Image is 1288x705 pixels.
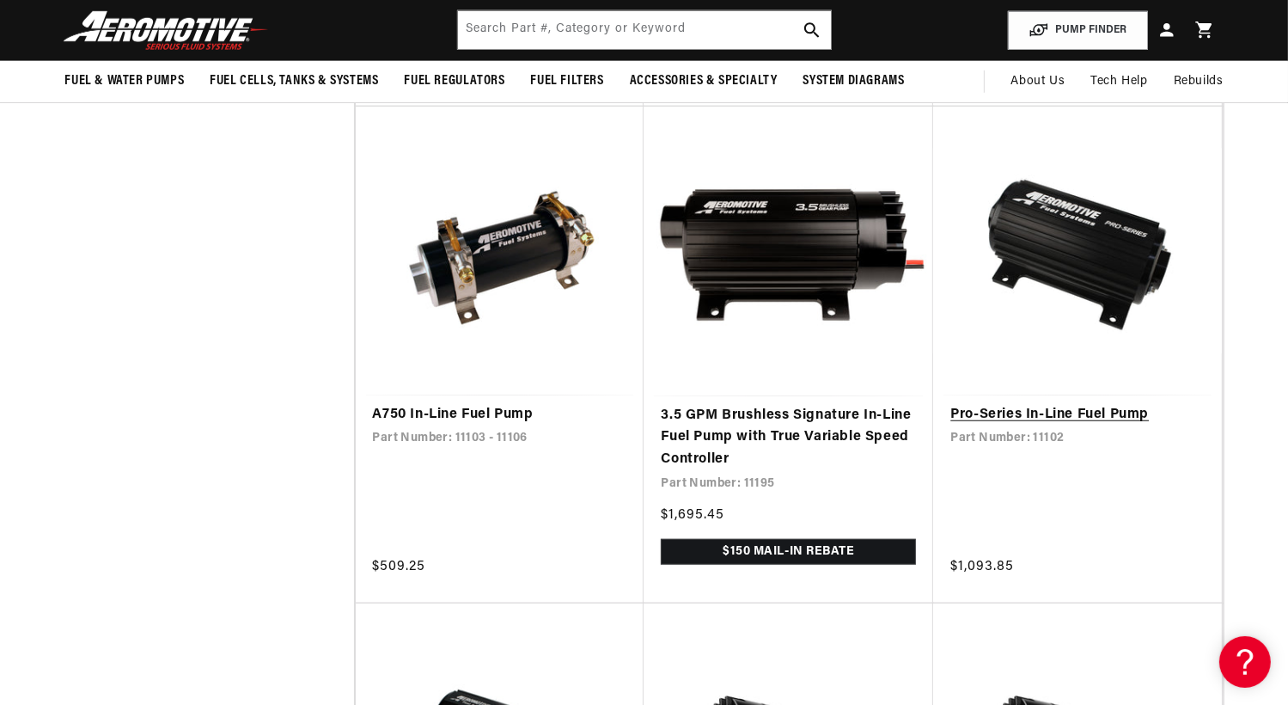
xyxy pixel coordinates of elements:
a: About Us [998,61,1077,102]
a: 3.5 GPM Brushless Signature In-Line Fuel Pump with True Variable Speed Controller [661,405,916,471]
summary: Fuel & Water Pumps [52,61,198,101]
summary: Tech Help [1077,61,1160,102]
span: Accessories & Specialty [630,72,778,90]
span: Fuel & Water Pumps [65,72,185,90]
span: System Diagrams [803,72,905,90]
summary: Accessories & Specialty [617,61,791,101]
button: PUMP FINDER [1008,11,1148,50]
summary: System Diagrams [791,61,918,101]
span: Fuel Cells, Tanks & Systems [210,72,378,90]
img: Aeromotive [58,10,273,51]
summary: Fuel Cells, Tanks & Systems [197,61,391,101]
summary: Fuel Filters [518,61,617,101]
button: search button [793,11,831,49]
span: Rebuilds [1174,72,1224,91]
span: About Us [1010,75,1065,88]
span: Fuel Regulators [405,72,505,90]
a: A750 In-Line Fuel Pump [373,404,627,426]
summary: Rebuilds [1161,61,1236,102]
summary: Fuel Regulators [392,61,518,101]
input: Search by Part Number, Category or Keyword [458,11,831,49]
span: Tech Help [1090,72,1147,91]
span: Fuel Filters [531,72,604,90]
a: Pro-Series In-Line Fuel Pump [950,404,1205,426]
